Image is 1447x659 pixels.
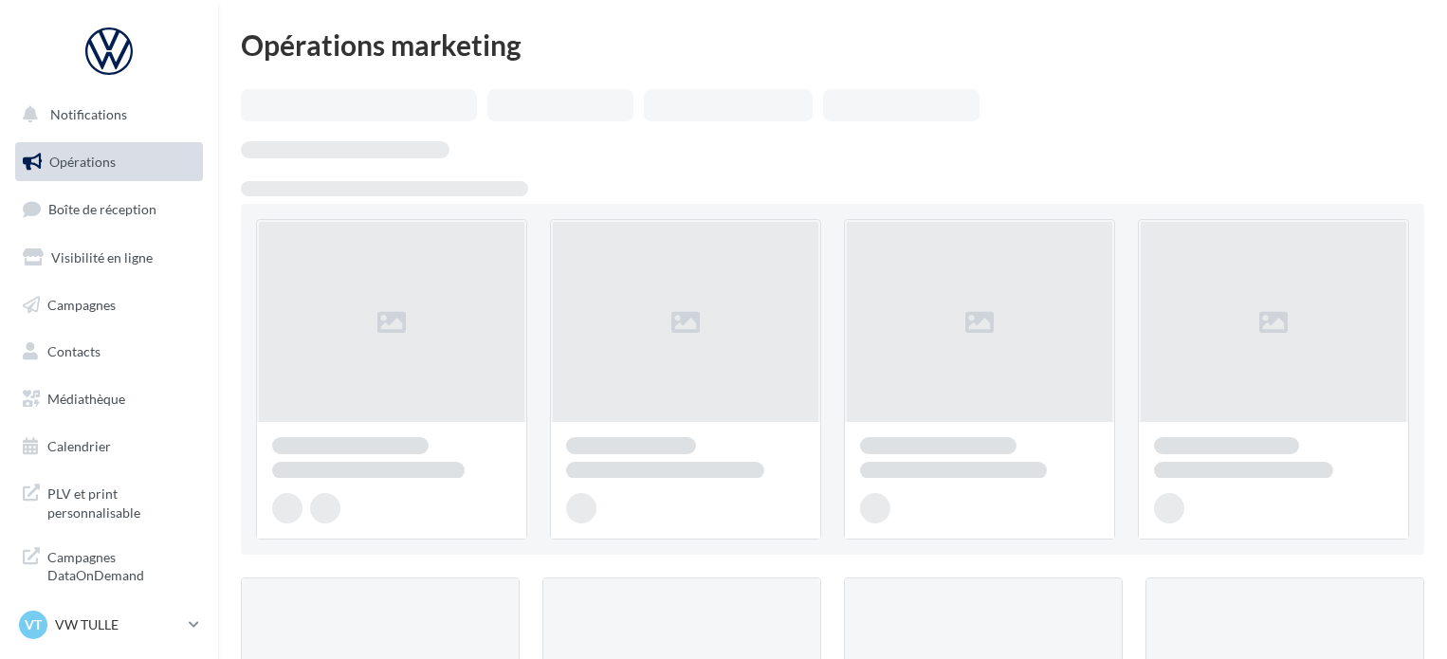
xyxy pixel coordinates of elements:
[11,427,207,467] a: Calendrier
[11,379,207,419] a: Médiathèque
[15,607,203,643] a: VT VW TULLE
[11,95,199,135] button: Notifications
[47,544,195,585] span: Campagnes DataOnDemand
[11,537,207,593] a: Campagnes DataOnDemand
[47,481,195,522] span: PLV et print personnalisable
[11,189,207,229] a: Boîte de réception
[50,106,127,122] span: Notifications
[51,249,153,265] span: Visibilité en ligne
[25,615,42,634] span: VT
[11,238,207,278] a: Visibilité en ligne
[241,30,1424,59] div: Opérations marketing
[47,343,101,359] span: Contacts
[11,332,207,372] a: Contacts
[47,296,116,312] span: Campagnes
[55,615,181,634] p: VW TULLE
[11,473,207,529] a: PLV et print personnalisable
[48,201,156,217] span: Boîte de réception
[49,154,116,170] span: Opérations
[47,391,125,407] span: Médiathèque
[47,438,111,454] span: Calendrier
[11,142,207,182] a: Opérations
[11,285,207,325] a: Campagnes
